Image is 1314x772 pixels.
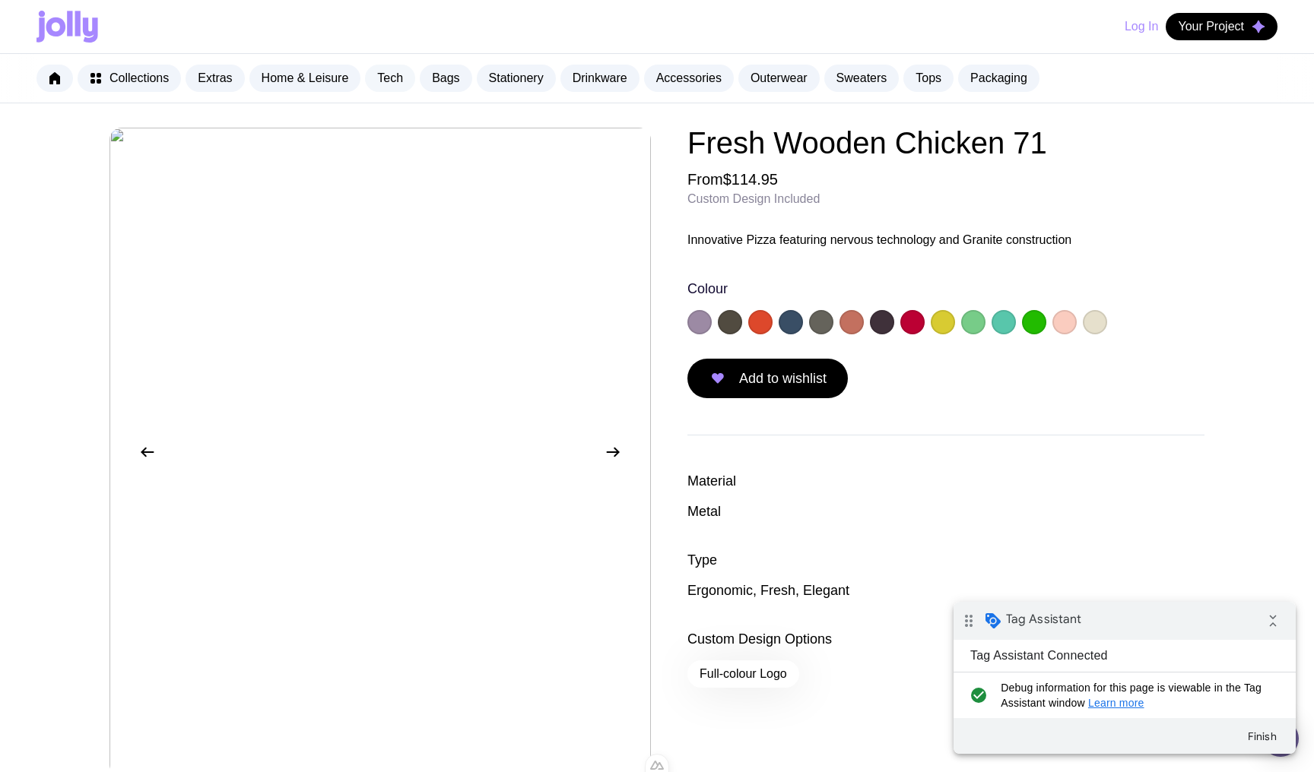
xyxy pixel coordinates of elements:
[687,630,1204,648] h3: Custom Design Options
[644,65,734,92] a: Accessories
[687,359,848,398] button: Add to wishlist
[687,128,1113,158] h1: Fresh Wooden Chicken 71
[365,65,415,92] a: Tech
[1178,19,1244,34] span: Your Project
[186,65,244,92] a: Extras
[135,95,191,107] a: Learn more
[687,472,1204,490] h3: Material
[687,191,820,207] span: Custom Design Included
[687,551,1204,569] h3: Type
[304,4,335,34] i: Collapse debug badge
[47,78,317,109] span: Debug information for this page is viewable in the Tag Assistant window
[687,170,778,188] span: From
[687,502,1204,520] p: Metal
[12,78,37,109] i: check_circle
[109,71,169,86] span: Collections
[1166,13,1277,40] button: Your Project
[738,65,820,92] a: Outerwear
[78,65,181,92] a: Collections
[687,581,1204,600] p: Ergonomic, Fresh, Elegant
[477,65,556,92] a: Stationery
[723,171,778,188] span: $114.95
[249,65,361,92] a: Home & Leisure
[739,369,827,388] span: Add to wishlist
[52,10,128,25] span: Tag Assistant
[903,65,954,92] a: Tops
[687,231,1113,249] p: Innovative Pizza featuring nervous technology and Granite construction
[958,65,1039,92] a: Packaging
[687,280,728,298] h3: Colour
[1125,13,1158,40] button: Log In
[560,65,640,92] a: Drinkware
[420,65,471,92] a: Bags
[281,121,336,148] button: Finish
[824,65,900,92] a: Sweaters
